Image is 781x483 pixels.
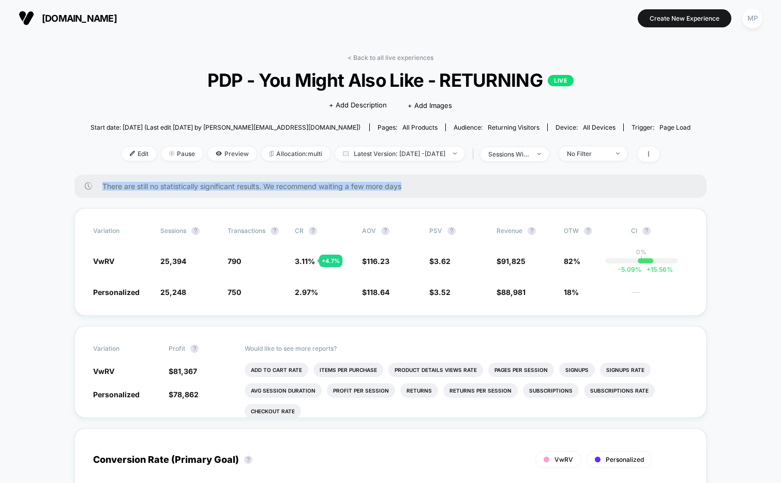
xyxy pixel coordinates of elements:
button: ? [191,227,200,235]
span: [DOMAIN_NAME] [42,13,117,24]
span: OTW [564,227,621,235]
span: 118.64 [367,288,389,297]
span: 750 [228,288,241,297]
img: edit [130,151,135,156]
span: $ [169,390,199,399]
span: 82% [564,257,580,266]
img: rebalance [269,151,274,157]
button: ? [309,227,317,235]
div: Trigger: [632,123,690,131]
span: CR [295,227,304,235]
li: Pages Per Session [488,363,554,377]
span: VwRV [93,367,114,376]
li: Signups [559,363,595,377]
button: MP [739,8,765,29]
p: LIVE [548,75,574,86]
span: Pause [161,147,203,161]
span: Personalized [93,288,140,297]
span: + Add Images [408,101,452,110]
span: + [647,266,651,273]
span: 116.23 [367,257,389,266]
span: $ [169,367,197,376]
span: $ [362,257,389,266]
span: 2.97 % [295,288,318,297]
span: Sessions [160,227,186,235]
li: Avg Session Duration [245,383,322,398]
span: VwRV [93,257,114,266]
span: 18% [564,288,579,297]
li: Signups Rate [600,363,651,377]
span: + Add Description [329,100,387,111]
li: Returns [400,383,438,398]
p: | [640,256,642,263]
span: Edit [122,147,156,161]
img: end [537,153,541,155]
li: Returns Per Session [443,383,518,398]
img: Visually logo [19,10,34,26]
span: $ [429,257,450,266]
span: 790 [228,257,241,266]
div: No Filter [567,150,608,158]
button: [DOMAIN_NAME] [16,10,120,26]
img: end [616,152,620,154]
button: ? [528,227,536,235]
span: $ [497,288,525,297]
span: -5.09 % [618,266,641,273]
span: 3.52 [434,288,450,297]
span: PDP - You Might Also Like - RETURNING [121,69,660,91]
span: Transactions [228,227,265,235]
li: Items Per Purchase [313,363,383,377]
span: $ [429,288,450,297]
span: | [470,147,480,162]
span: AOV [362,227,376,235]
li: Profit Per Session [327,383,395,398]
li: Add To Cart Rate [245,363,308,377]
span: --- [631,289,688,297]
span: Variation [93,227,150,235]
button: ? [642,227,651,235]
span: $ [362,288,389,297]
span: 3.11 % [295,257,315,266]
button: Create New Experience [638,9,731,27]
li: Checkout Rate [245,404,301,418]
li: Subscriptions [523,383,579,398]
span: 15.56 % [641,266,673,273]
span: PSV [429,227,442,235]
span: 91,825 [501,257,525,266]
span: Personalized [93,390,140,399]
span: Start date: [DATE] (Last edit [DATE] by [PERSON_NAME][EMAIL_ADDRESS][DOMAIN_NAME]) [91,123,361,131]
img: end [453,152,457,154]
span: Allocation: multi [262,147,330,161]
div: MP [742,8,762,28]
span: Revenue [497,227,522,235]
div: Pages: [378,123,438,131]
span: VwRV [554,456,573,463]
span: There are still no statistically significant results. We recommend waiting a few more days [102,182,686,191]
button: ? [381,227,389,235]
span: Personalized [606,456,644,463]
li: Subscriptions Rate [584,383,655,398]
p: Would like to see more reports? [245,345,688,352]
span: 78,862 [173,390,199,399]
span: 88,981 [501,288,525,297]
span: $ [497,257,525,266]
button: ? [271,227,279,235]
span: Page Load [659,123,690,131]
span: CI [631,227,688,235]
div: + 4.7 % [319,255,342,267]
button: ? [244,456,252,464]
span: Returning Visitors [488,123,539,131]
button: ? [190,345,199,353]
span: Preview [208,147,257,161]
span: 25,248 [160,288,186,297]
span: Profit [169,345,185,352]
img: end [169,151,174,156]
p: 0% [636,248,647,256]
img: calendar [343,151,349,156]
span: Latest Version: [DATE] - [DATE] [335,147,464,161]
button: ? [447,227,456,235]
span: Device: [547,123,623,131]
span: 3.62 [434,257,450,266]
span: 81,367 [173,367,197,376]
div: Audience: [454,123,539,131]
